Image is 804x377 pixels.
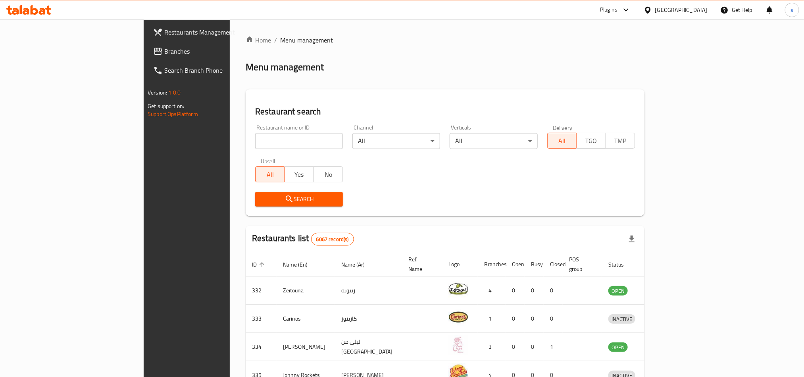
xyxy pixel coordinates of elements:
[280,35,333,45] span: Menu management
[314,166,343,182] button: No
[478,276,506,305] td: 4
[147,23,278,42] a: Restaurants Management
[544,305,563,333] td: 0
[311,233,354,246] div: Total records count
[606,133,635,149] button: TMP
[608,260,634,269] span: Status
[544,252,563,276] th: Closed
[622,230,641,249] div: Export file
[341,260,375,269] span: Name (Ar)
[506,333,525,361] td: 0
[148,101,184,111] span: Get support on:
[478,305,506,333] td: 1
[608,315,635,324] span: INACTIVE
[147,61,278,80] a: Search Branch Phone
[259,169,281,180] span: All
[261,159,275,164] label: Upsell
[262,194,337,204] span: Search
[655,6,708,14] div: [GEOGRAPHIC_DATA]
[164,27,271,37] span: Restaurants Management
[147,42,278,61] a: Branches
[408,255,433,274] span: Ref. Name
[506,276,525,305] td: 0
[551,135,573,147] span: All
[255,166,285,182] button: All
[448,335,468,355] img: Leila Min Lebnan
[791,6,793,14] span: s
[148,109,198,119] a: Support.OpsPlatform
[335,333,402,361] td: ليلى من [GEOGRAPHIC_DATA]
[553,125,573,130] label: Delivery
[525,333,544,361] td: 0
[352,133,440,149] div: All
[246,61,324,73] h2: Menu management
[609,135,632,147] span: TMP
[164,66,271,75] span: Search Branch Phone
[164,46,271,56] span: Branches
[288,169,310,180] span: Yes
[442,252,478,276] th: Logo
[317,169,340,180] span: No
[252,232,354,246] h2: Restaurants list
[283,260,318,269] span: Name (En)
[506,252,525,276] th: Open
[525,276,544,305] td: 0
[148,87,167,98] span: Version:
[277,333,335,361] td: [PERSON_NAME]
[335,276,402,305] td: زيتونة
[252,260,267,269] span: ID
[580,135,602,147] span: TGO
[576,133,606,149] button: TGO
[600,5,617,15] div: Plugins
[448,279,468,299] img: Zeitouna
[255,192,343,207] button: Search
[478,252,506,276] th: Branches
[547,133,577,149] button: All
[246,35,644,45] nav: breadcrumb
[284,166,314,182] button: Yes
[544,276,563,305] td: 0
[608,342,628,352] div: OPEN
[255,106,635,118] h2: Restaurant search
[448,307,468,327] img: Carinos
[608,343,628,352] span: OPEN
[506,305,525,333] td: 0
[335,305,402,333] td: كارينوز
[255,133,343,149] input: Search for restaurant name or ID..
[277,305,335,333] td: Carinos
[608,286,628,296] span: OPEN
[544,333,563,361] td: 1
[312,236,354,243] span: 6067 record(s)
[569,255,592,274] span: POS group
[168,87,181,98] span: 1.0.0
[450,133,537,149] div: All
[277,276,335,305] td: Zeitouna
[525,305,544,333] td: 0
[525,252,544,276] th: Busy
[478,333,506,361] td: 3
